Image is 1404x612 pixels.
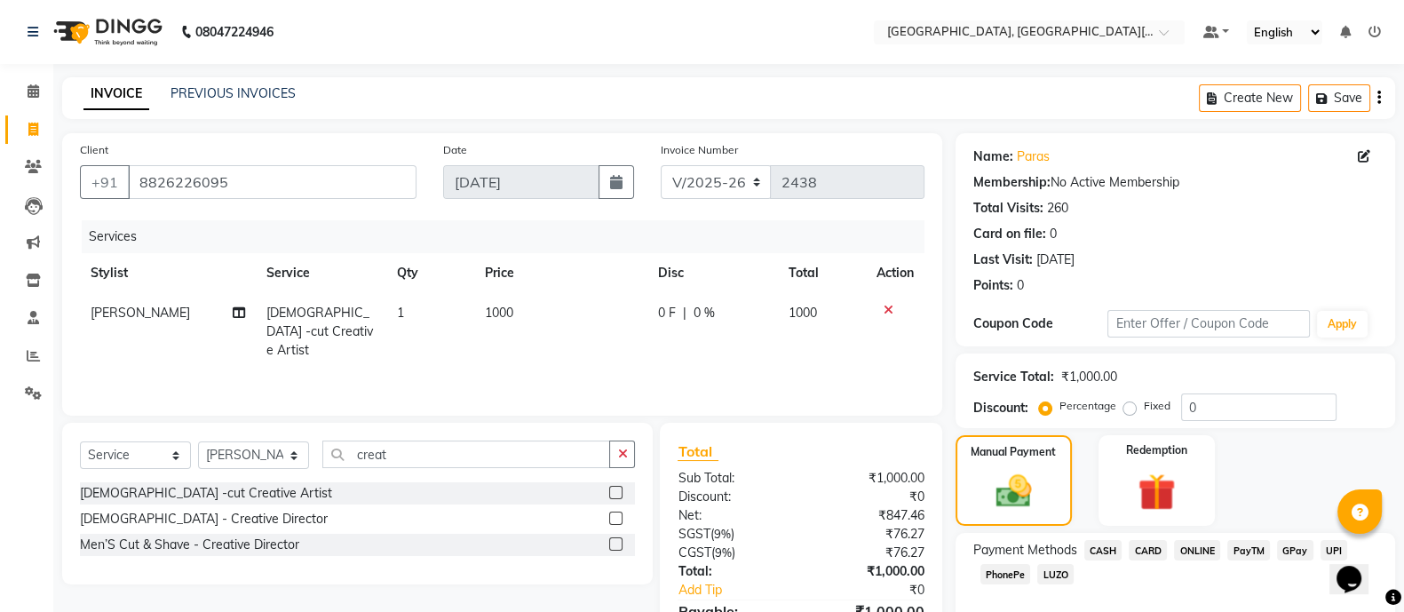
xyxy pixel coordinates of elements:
[1129,540,1167,560] span: CARD
[678,544,710,560] span: CGST
[256,253,386,293] th: Service
[1037,564,1074,584] span: LUZO
[1144,398,1170,414] label: Fixed
[980,564,1031,584] span: PhonePe
[83,78,149,110] a: INVOICE
[801,469,938,488] div: ₹1,000.00
[1084,540,1122,560] span: CASH
[1107,310,1310,338] input: Enter Offer / Coupon Code
[1126,469,1186,515] img: _gift.svg
[1017,276,1024,295] div: 0
[664,525,801,544] div: ( )
[678,442,718,461] span: Total
[485,305,513,321] span: 1000
[322,441,610,468] input: Search or Scan
[1017,147,1050,166] a: Paras
[973,225,1046,243] div: Card on file:
[973,199,1043,218] div: Total Visits:
[266,305,373,358] span: [DEMOGRAPHIC_DATA] -cut Creative Artist
[1036,250,1075,269] div: [DATE]
[386,253,473,293] th: Qty
[683,304,686,322] span: |
[678,526,710,542] span: SGST
[91,305,190,321] span: [PERSON_NAME]
[80,510,328,529] div: [DEMOGRAPHIC_DATA] - Creative Director
[778,253,866,293] th: Total
[973,147,1013,166] div: Name:
[128,165,416,199] input: Search by Name/Mobile/Email/Code
[664,506,801,525] div: Net:
[801,562,938,581] div: ₹1,000.00
[664,562,801,581] div: Total:
[801,525,938,544] div: ₹76.27
[82,220,938,253] div: Services
[661,142,738,158] label: Invoice Number
[973,276,1013,295] div: Points:
[1227,540,1270,560] span: PayTM
[1329,541,1386,594] iframe: chat widget
[801,488,938,506] div: ₹0
[1277,540,1313,560] span: GPay
[195,7,274,57] b: 08047224946
[713,527,730,541] span: 9%
[973,314,1108,333] div: Coupon Code
[985,471,1043,512] img: _cash.svg
[397,305,404,321] span: 1
[647,253,778,293] th: Disc
[973,399,1028,417] div: Discount:
[45,7,167,57] img: logo
[664,488,801,506] div: Discount:
[1174,540,1220,560] span: ONLINE
[973,173,1377,192] div: No Active Membership
[1061,368,1117,386] div: ₹1,000.00
[801,544,938,562] div: ₹76.27
[80,253,256,293] th: Stylist
[1047,199,1068,218] div: 260
[80,536,299,554] div: Men’S Cut & Shave - Creative Director
[714,545,731,560] span: 9%
[1321,540,1348,560] span: UPI
[80,165,130,199] button: +91
[801,506,938,525] div: ₹847.46
[1126,442,1187,458] label: Redemption
[973,250,1033,269] div: Last Visit:
[80,142,108,158] label: Client
[1317,311,1368,338] button: Apply
[973,368,1054,386] div: Service Total:
[664,544,801,562] div: ( )
[1059,398,1116,414] label: Percentage
[80,484,332,503] div: [DEMOGRAPHIC_DATA] -cut Creative Artist
[664,581,823,600] a: Add Tip
[866,253,924,293] th: Action
[973,541,1077,560] span: Payment Methods
[474,253,647,293] th: Price
[664,469,801,488] div: Sub Total:
[443,142,467,158] label: Date
[824,581,938,600] div: ₹0
[694,304,715,322] span: 0 %
[171,85,296,101] a: PREVIOUS INVOICES
[1308,84,1370,112] button: Save
[1199,84,1301,112] button: Create New
[973,173,1051,192] div: Membership:
[971,444,1056,460] label: Manual Payment
[658,304,676,322] span: 0 F
[789,305,817,321] span: 1000
[1050,225,1057,243] div: 0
